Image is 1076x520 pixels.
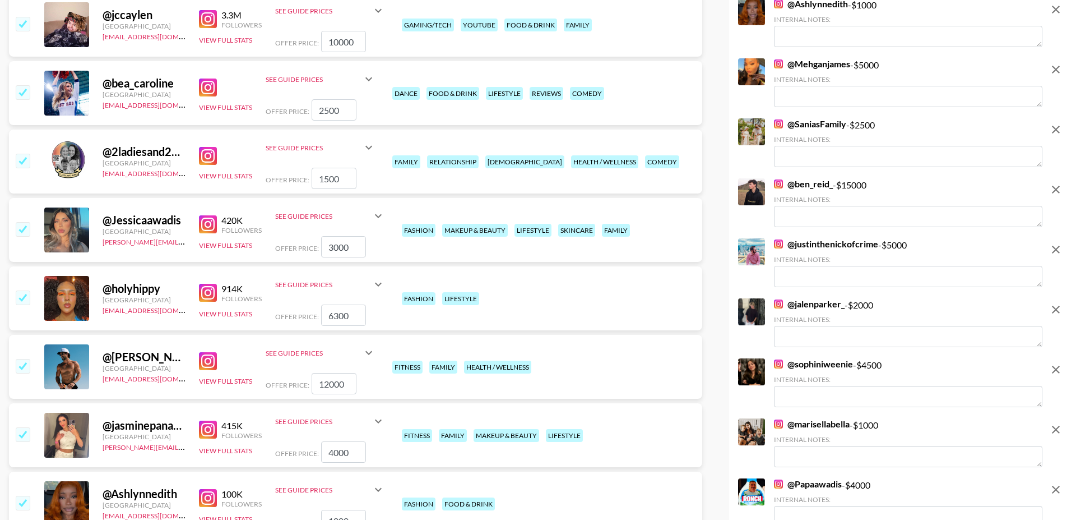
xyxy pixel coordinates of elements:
button: remove [1045,418,1067,441]
div: See Guide Prices [275,271,385,298]
div: - $ 2000 [774,298,1042,347]
div: Followers [221,294,262,303]
div: Internal Notes: [774,255,1042,264]
div: fashion [402,224,435,237]
button: View Full Stats [199,447,252,455]
a: [PERSON_NAME][EMAIL_ADDRESS][DOMAIN_NAME] [103,236,268,246]
span: Offer Price: [275,244,319,252]
div: family [602,224,630,237]
div: [GEOGRAPHIC_DATA] [103,501,185,509]
div: makeup & beauty [474,429,539,442]
div: youtube [461,19,498,31]
a: [PERSON_NAME][EMAIL_ADDRESS][DOMAIN_NAME] [103,441,268,452]
div: 415K [221,420,262,431]
a: @justinthenickofcrime [774,238,878,250]
div: Internal Notes: [774,135,1042,144]
div: family [564,19,592,31]
img: Instagram [199,421,217,439]
img: Instagram [774,360,783,369]
div: comedy [645,155,679,168]
span: Offer Price: [275,39,319,47]
div: @ bea_caroline [103,76,185,90]
div: See Guide Prices [266,339,375,366]
a: @jalenparker_ [774,298,845,310]
span: Offer Price: [275,312,319,321]
div: Internal Notes: [774,15,1042,24]
div: @ jasminepanama [103,418,185,432]
div: family [392,155,420,168]
img: Instagram [774,180,783,188]
a: @SaniasFamily [774,118,846,130]
div: [GEOGRAPHIC_DATA] [103,22,185,30]
a: [EMAIL_ADDRESS][DOMAIN_NAME] [103,304,215,315]
div: family [429,361,457,374]
img: Instagram [199,10,217,28]
button: remove [1045,58,1067,81]
div: @ 2ladiesand2babies [103,145,185,159]
div: gaming/tech [402,19,454,31]
div: Internal Notes: [774,195,1042,204]
div: fitness [392,361,423,374]
div: fashion [402,292,435,305]
div: 420K [221,215,262,226]
img: Instagram [774,420,783,429]
div: Followers [221,500,262,508]
div: @ jccaylen [103,8,185,22]
button: remove [1045,238,1067,261]
a: @Papaawadis [774,478,842,490]
div: See Guide Prices [266,75,362,84]
button: View Full Stats [199,103,252,112]
div: 3.3M [221,10,262,21]
input: 3,000 [321,236,366,257]
div: - $ 5000 [774,238,1042,287]
div: See Guide Prices [275,408,385,435]
span: Offer Price: [266,176,309,184]
div: - $ 1000 [774,418,1042,467]
img: Instagram [199,489,217,507]
img: Instagram [774,480,783,489]
button: View Full Stats [199,241,252,250]
div: 100K [221,489,262,500]
div: Internal Notes: [774,495,1042,504]
div: [GEOGRAPHIC_DATA] [103,227,185,236]
span: Offer Price: [266,107,309,116]
div: dance [392,87,420,100]
div: Internal Notes: [774,315,1042,324]
div: skincare [558,224,595,237]
div: lifestyle [442,292,479,305]
img: Instagram [199,284,217,302]
div: [GEOGRAPHIC_DATA] [103,296,185,304]
span: Offer Price: [275,449,319,458]
a: @ben_reid_ [774,178,833,190]
div: See Guide Prices [266,66,375,93]
div: health / wellness [571,155,638,168]
img: Instagram [774,300,783,309]
div: Followers [221,226,262,234]
a: @sophiniweenie [774,358,853,370]
div: [GEOGRAPHIC_DATA] [103,90,185,99]
div: reviews [530,87,563,100]
div: Followers [221,21,262,29]
button: remove [1045,478,1067,501]
div: @ holyhippy [103,282,185,296]
div: See Guide Prices [275,212,372,220]
div: health / wellness [464,361,531,374]
button: View Full Stats [199,36,252,44]
div: fashion [402,498,435,510]
button: View Full Stats [199,310,252,318]
button: remove [1045,298,1067,321]
a: @marisellabella [774,418,850,430]
div: Internal Notes: [774,435,1042,444]
button: View Full Stats [199,377,252,385]
div: [GEOGRAPHIC_DATA] [103,159,185,167]
div: - $ 4500 [774,358,1042,407]
img: Instagram [199,215,217,233]
input: 6,300 [321,305,366,326]
a: [EMAIL_ADDRESS][DOMAIN_NAME] [103,167,215,178]
div: Internal Notes: [774,375,1042,384]
img: Instagram [199,79,217,96]
img: Instagram [199,352,217,370]
a: [EMAIL_ADDRESS][DOMAIN_NAME] [103,372,215,383]
div: relationship [427,155,479,168]
div: See Guide Prices [266,134,375,161]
